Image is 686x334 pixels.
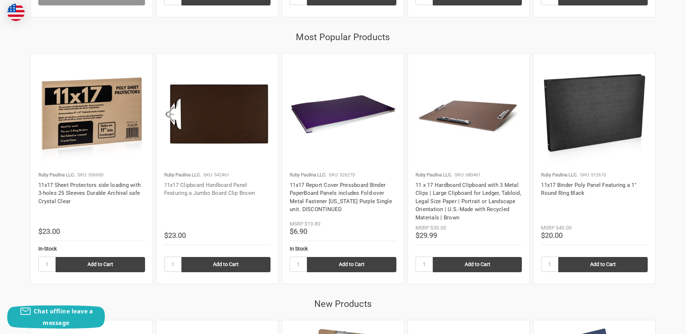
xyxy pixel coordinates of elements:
[304,221,320,227] span: $19.80
[307,257,396,272] input: Add to Cart
[7,305,105,329] button: Chat offline leave a message
[558,257,648,272] input: Add to Cart
[38,182,141,205] a: 11x17 Sheet Protectors side loading with 3-holes 25 Sleeves Durable Archival safe Crystal Clear
[77,171,103,179] p: SKU: 556600
[329,171,355,179] p: SKU: 526273
[7,4,25,21] img: duty and tax information for United States
[38,245,145,253] div: In-Stock
[541,171,578,179] p: Ruby Paulina LLC.
[580,171,606,179] p: SKU: 512610
[541,61,648,168] img: 11x17 Binder Poly Panel Featuring a 1" Round Ring Black
[416,61,522,168] img: 17x11 Clipboard Hardboard Panel Featuring 3 Clips Brown
[164,182,255,197] a: 11x17 Clipboard Hardboard Panel Featuring a Jumbo Board Clip Brown
[416,231,437,240] span: $29.99
[541,231,563,240] span: $20.00
[182,257,271,272] input: Add to Cart
[416,171,452,179] p: Ruby Paulina LLC.
[290,220,303,228] div: MSRP
[38,227,60,236] span: $23.00
[30,30,656,44] h2: Most Popular Products
[164,61,271,168] img: 11x17 Clipboard Hardboard Panel Featuring a Jumbo Board Clip Brown
[56,257,145,272] input: Add to Cart
[541,182,636,197] a: 11x17 Binder Poly Panel Featuring a 1" Round Ring Black
[290,245,396,253] div: In Stock
[556,225,572,231] span: $40.00
[290,171,326,179] p: Ruby Paulina LLC.
[416,182,521,221] a: 11 x 17 Hardboard Clipboard with 3 Metal Clips | Large Clipboard for Ledger, Tabloid, Legal Size ...
[30,297,656,311] h2: New Products
[455,171,481,179] p: SKU: 680461
[34,307,93,327] span: Chat offline leave a message
[203,171,229,179] p: SKU: 542461
[290,182,392,213] a: 11x17 Report Cover Pressboard Binder PaperBoard Panels includes Fold-over Metal Fastener [US_STAT...
[433,257,522,272] input: Add to Cart
[164,171,201,179] p: Ruby Paulina LLC.
[38,171,75,179] p: Ruby Paulina LLC.
[164,231,186,240] span: $23.00
[430,225,446,231] span: $30.00
[290,61,396,168] img: 11x17 Report Cover Pressboard Binder PaperBoard Panels includes Fold-over Metal Fastener Louisian...
[416,224,429,232] div: MSRP
[38,61,145,168] img: 11x17 Sheet Protectors side loading with 3-holes 25 Sleeves Durable Archival safe Crystal Clear
[541,224,555,232] div: MSRP
[290,227,307,236] span: $6.90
